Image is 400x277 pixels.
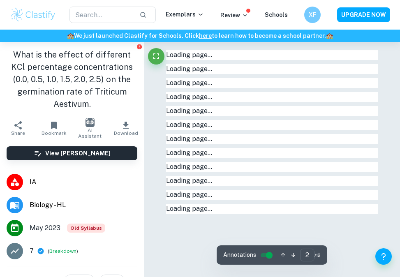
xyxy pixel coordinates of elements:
[36,117,72,140] button: Bookmark
[42,130,67,136] span: Bookmark
[30,223,60,233] span: May 2023
[30,246,34,256] p: 7
[166,78,378,88] div: Loading page…
[10,7,56,23] img: Clastify logo
[2,31,398,40] h6: We just launched Clastify for Schools. Click to learn how to become a school partner.
[166,10,204,19] p: Exemplars
[220,11,248,20] p: Review
[7,48,137,110] h1: What is the effect of different KCl percentage concentrations (0.0, 0.5, 1.0, 1.5, 2.0, 2.5) on t...
[375,248,392,265] button: Help and Feedback
[69,7,133,23] input: Search...
[308,10,317,19] h6: XF
[11,130,25,136] span: Share
[136,44,142,50] button: Report issue
[314,252,321,259] span: / 12
[166,134,378,144] div: Loading page…
[166,120,378,130] div: Loading page…
[67,224,105,233] div: Starting from the May 2025 session, the Biology IA requirements have changed. It's OK to refer to...
[30,177,137,187] span: IA
[7,146,137,160] button: View [PERSON_NAME]
[166,204,378,214] div: Loading page…
[166,148,378,158] div: Loading page…
[166,190,378,200] div: Loading page…
[166,64,378,74] div: Loading page…
[265,12,288,18] a: Schools
[45,149,111,158] h6: View [PERSON_NAME]
[108,117,144,140] button: Download
[86,118,95,127] img: AI Assistant
[77,127,103,139] span: AI Assistant
[223,251,256,259] span: Annotations
[304,7,321,23] button: XF
[30,200,137,210] span: Biology - HL
[166,50,378,60] div: Loading page…
[166,106,378,116] div: Loading page…
[166,162,378,172] div: Loading page…
[48,247,78,255] span: ( )
[114,130,138,136] span: Download
[148,48,164,65] button: Fullscreen
[199,32,212,39] a: here
[67,32,74,39] span: 🏫
[166,176,378,186] div: Loading page…
[72,117,108,140] button: AI Assistant
[67,224,105,233] span: Old Syllabus
[49,247,76,255] button: Breakdown
[337,7,390,22] button: UPGRADE NOW
[326,32,333,39] span: 🏫
[166,92,378,102] div: Loading page…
